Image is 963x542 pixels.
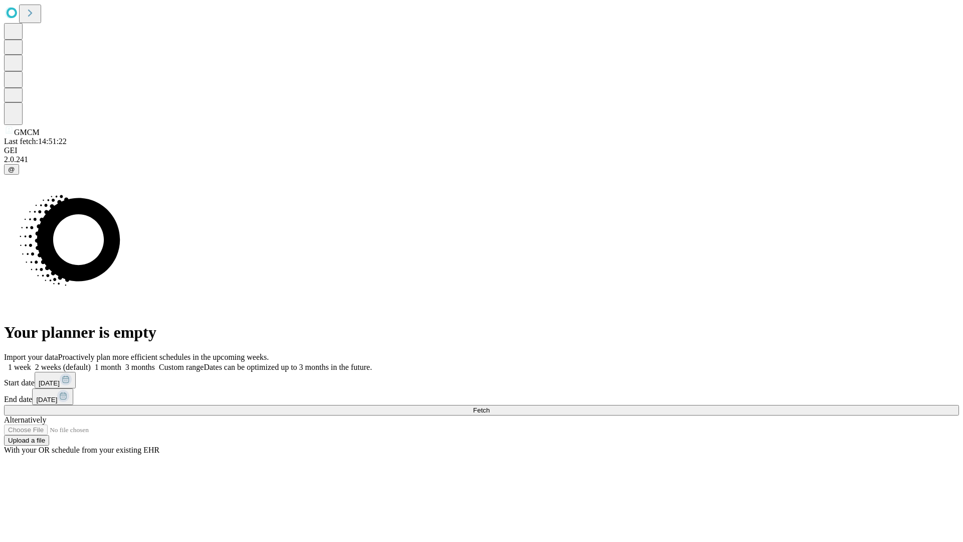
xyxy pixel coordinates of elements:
[473,406,490,414] span: Fetch
[159,363,204,371] span: Custom range
[35,372,76,388] button: [DATE]
[4,164,19,175] button: @
[125,363,155,371] span: 3 months
[4,405,959,416] button: Fetch
[95,363,121,371] span: 1 month
[39,379,60,387] span: [DATE]
[4,137,67,146] span: Last fetch: 14:51:22
[4,446,159,454] span: With your OR schedule from your existing EHR
[58,353,269,361] span: Proactively plan more efficient schedules in the upcoming weeks.
[35,363,91,371] span: 2 weeks (default)
[4,372,959,388] div: Start date
[4,146,959,155] div: GEI
[32,388,73,405] button: [DATE]
[4,435,49,446] button: Upload a file
[4,388,959,405] div: End date
[36,396,57,403] span: [DATE]
[8,363,31,371] span: 1 week
[204,363,372,371] span: Dates can be optimized up to 3 months in the future.
[8,166,15,173] span: @
[4,416,46,424] span: Alternatively
[14,128,40,137] span: GMCM
[4,155,959,164] div: 2.0.241
[4,353,58,361] span: Import your data
[4,323,959,342] h1: Your planner is empty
